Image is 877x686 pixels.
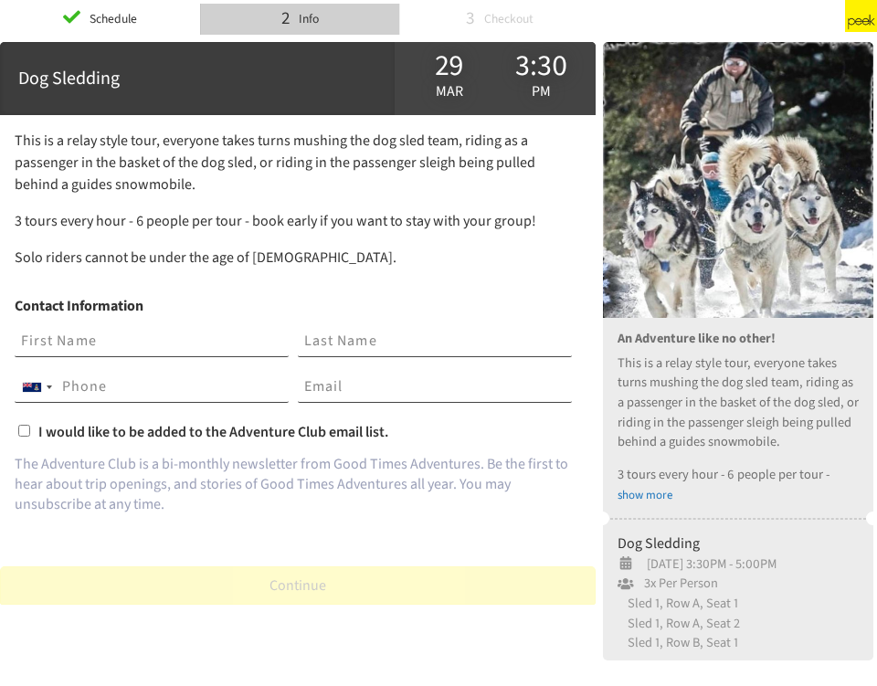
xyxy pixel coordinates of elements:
[618,354,859,452] p: This is a relay style tour, everyone takes turns mushing the dog sled team, riding as a passenger...
[293,5,320,33] div: Info
[298,326,572,357] input: Last Name
[495,53,586,79] div: 3:30
[634,554,777,574] span: [DATE] 3:30PM - 5:00PM
[618,487,672,503] a: show more
[399,4,599,34] li: 3 Checkout
[677,10,829,28] div: Powered by [DOMAIN_NAME]
[15,247,581,269] p: Solo riders cannot be under the age of [DEMOGRAPHIC_DATA].
[603,42,873,318] img: u6HwaPqQnGkBDsgxDvot
[618,594,738,613] span: Sled 1, Row A, Seat 1
[18,425,30,437] input: I would like to be added to the Adventure Club email list.
[466,5,475,32] div: 3
[404,53,495,79] div: 29
[16,373,58,402] div: Telephone country code
[478,5,534,33] div: Checkout
[634,574,718,594] span: 3x Per Person
[298,372,572,403] input: Email
[404,49,495,108] div: Mar
[395,42,596,115] div: 29 Mar 3:30 pm
[618,331,859,346] h3: An Adventure like no other!
[618,533,859,554] div: Dog Sledding
[618,614,740,633] span: Sled 1, Row A, Seat 2
[15,326,289,357] input: First Name
[15,372,289,403] input: Phone
[200,4,400,34] li: 2 Info
[15,454,581,515] p: The Adventure Club is a bi-monthly newsletter from Good Times Adventures. Be the first to hear ab...
[83,5,137,33] div: Schedule
[38,422,388,442] span: I would like to be added to the Adventure Club email list.
[15,210,581,232] p: 3 tours every hour - 6 people per tour - book early if you want to stay with your group!
[15,130,581,195] p: This is a relay style tour, everyone takes turns mushing the dog sled team, riding as a passenger...
[18,65,376,92] div: Dog Sledding
[15,290,581,322] h1: Contact Information
[618,633,738,652] span: Sled 1, Row B, Seat 1
[495,79,586,104] div: pm
[281,5,291,32] div: 2
[618,465,859,485] p: 3 tours every hour - 6 people per tour -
